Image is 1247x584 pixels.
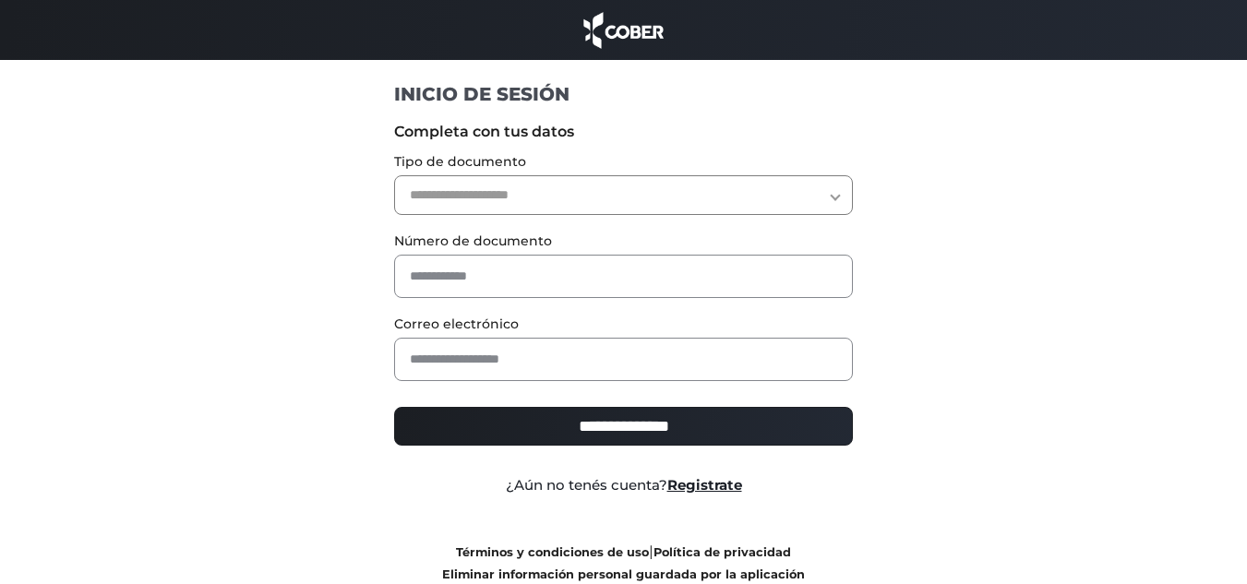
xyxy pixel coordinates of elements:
[394,152,853,172] label: Tipo de documento
[442,567,805,581] a: Eliminar información personal guardada por la aplicación
[456,545,649,559] a: Términos y condiciones de uso
[394,315,853,334] label: Correo electrónico
[653,545,791,559] a: Política de privacidad
[394,121,853,143] label: Completa con tus datos
[380,475,867,496] div: ¿Aún no tenés cuenta?
[394,82,853,106] h1: INICIO DE SESIÓN
[394,232,853,251] label: Número de documento
[667,476,742,494] a: Registrate
[579,9,669,51] img: cober_marca.png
